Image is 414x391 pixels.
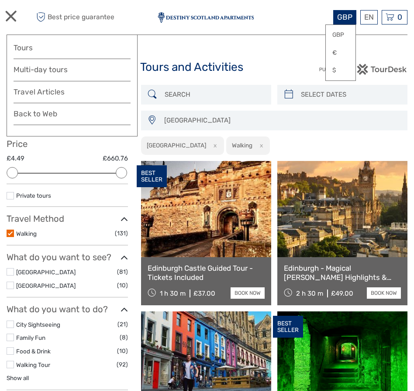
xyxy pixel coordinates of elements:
span: (21) [117,319,128,329]
span: (131) [115,228,128,238]
a: City Sightseeing [16,321,60,328]
a: Walking [16,230,37,237]
span: (92) [117,360,128,370]
a: Back to Web [14,108,131,125]
a: Food & Drink [16,348,51,355]
h2: [GEOGRAPHIC_DATA] [147,142,206,149]
a: GBP [326,27,355,43]
input: SELECT DATES [297,87,403,102]
button: Open LiveChat chat widget [100,14,111,24]
span: 2 h 30 m [296,290,323,297]
div: BEST SELLER [273,316,303,338]
p: We're away right now. Please check back later! [12,15,99,22]
a: Edinburgh - Magical [PERSON_NAME] Highlights & Wizards Tour [284,264,401,282]
img: PurchaseViaTourDesk.png [319,64,407,75]
span: (81) [117,267,128,277]
h2: Walking [232,142,252,149]
h3: What do you want to see? [7,252,128,262]
a: Show all [7,374,29,381]
button: x [254,141,266,150]
a: book now [367,287,401,299]
input: SEARCH [161,87,267,102]
div: BEST SELLER [137,165,167,187]
a: Edinburgh Castle Guided Tour - Tickets Included [148,264,265,282]
a: € [326,45,355,61]
span: (8) [120,332,128,342]
span: (10) [117,280,128,290]
a: Tours [14,42,131,54]
span: GBP [337,13,352,21]
div: EN [360,10,378,24]
h3: Price [7,139,128,149]
div: £37.00 [193,290,215,297]
a: book now [231,287,265,299]
button: x [207,141,219,150]
h1: Tours and Activities [140,60,274,74]
a: Multi-day tours [14,63,131,76]
a: Walking Tour [16,361,50,368]
a: Private tours [16,192,51,199]
span: Best price guarantee [34,10,114,24]
h3: Travel Method [7,213,128,224]
button: [GEOGRAPHIC_DATA] [160,113,403,128]
a: [GEOGRAPHIC_DATA] [16,282,76,289]
span: 0 [396,13,404,21]
a: Family Fun [16,334,45,341]
h3: What do you want to do? [7,304,128,314]
img: 2586-5bdb998b-20c5-4af0-9f9c-ddee4a3bcf6d_logo_small.jpg [158,12,254,23]
a: $ [326,63,355,78]
span: 1 h 30 m [160,290,186,297]
div: £49.00 [331,290,353,297]
span: (10) [117,346,128,356]
label: £4.49 [7,154,24,163]
label: £660.76 [103,154,128,163]
a: [GEOGRAPHIC_DATA] [16,269,76,276]
a: Travel Articles [14,86,131,103]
